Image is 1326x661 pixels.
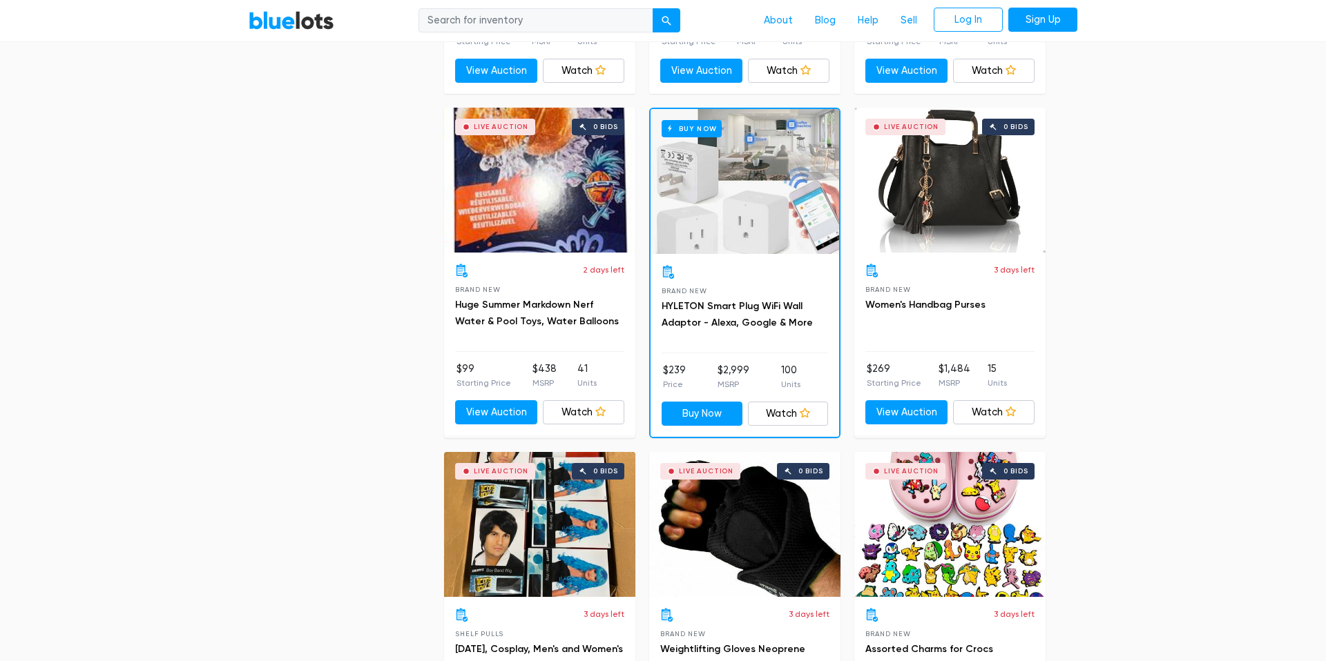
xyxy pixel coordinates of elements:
p: MSRP [532,377,557,389]
p: 3 days left [994,264,1035,276]
div: Live Auction [884,468,939,475]
div: 0 bids [1003,124,1028,130]
a: View Auction [865,59,948,83]
a: Live Auction 0 bids [854,452,1046,597]
p: Units [577,377,597,389]
div: 0 bids [798,468,823,475]
a: Sell [890,8,928,34]
a: View Auction [455,400,537,425]
li: 41 [577,362,597,389]
span: Brand New [865,630,910,638]
input: Search for inventory [419,8,653,33]
a: BlueLots [249,10,334,30]
span: Brand New [660,630,705,638]
a: Help [847,8,890,34]
div: Live Auction [884,124,939,130]
a: HYLETON Smart Plug WiFi Wall Adaptor - Alexa, Google & More [662,300,813,328]
a: Assorted Charms for Crocs [865,643,993,655]
a: View Auction [660,59,742,83]
p: Starting Price [457,377,511,389]
a: Live Auction 0 bids [444,452,635,597]
a: Live Auction 0 bids [444,108,635,253]
span: Brand New [455,286,500,293]
a: Watch [953,400,1035,425]
li: $438 [532,362,557,389]
a: Huge Summer Markdown Nerf Water & Pool Toys, Water Balloons [455,299,619,327]
a: Live Auction 0 bids [854,108,1046,253]
span: Brand New [865,286,910,293]
li: $1,484 [939,362,970,389]
a: Blog [804,8,847,34]
li: $239 [663,363,686,391]
li: 15 [988,362,1007,389]
p: MSRP [718,378,749,391]
p: 3 days left [584,608,624,620]
a: Sign Up [1008,8,1077,32]
div: Live Auction [474,468,528,475]
a: Watch [748,402,829,426]
div: 0 bids [593,124,618,130]
p: Units [781,378,800,391]
a: Buy Now [651,109,839,254]
p: 3 days left [994,608,1035,620]
h6: Buy Now [662,120,722,137]
a: About [753,8,804,34]
span: Shelf Pulls [455,630,503,638]
p: 3 days left [789,608,829,620]
p: Price [663,378,686,391]
p: Units [988,377,1007,389]
li: $99 [457,362,511,389]
div: 0 bids [1003,468,1028,475]
a: Watch [543,59,625,83]
li: $2,999 [718,363,749,391]
p: 2 days left [583,264,624,276]
p: MSRP [939,377,970,389]
a: Watch [543,400,625,425]
a: View Auction [865,400,948,425]
li: 100 [781,363,800,391]
a: Log In [934,8,1003,32]
a: View Auction [455,59,537,83]
a: Women's Handbag Purses [865,299,986,310]
p: Starting Price [867,377,921,389]
a: Buy Now [662,402,742,426]
div: 0 bids [593,468,618,475]
a: Watch [748,59,830,83]
a: Live Auction 0 bids [649,452,840,597]
a: Watch [953,59,1035,83]
div: Live Auction [474,124,528,130]
span: Brand New [662,287,707,295]
div: Live Auction [679,468,733,475]
li: $269 [867,362,921,389]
